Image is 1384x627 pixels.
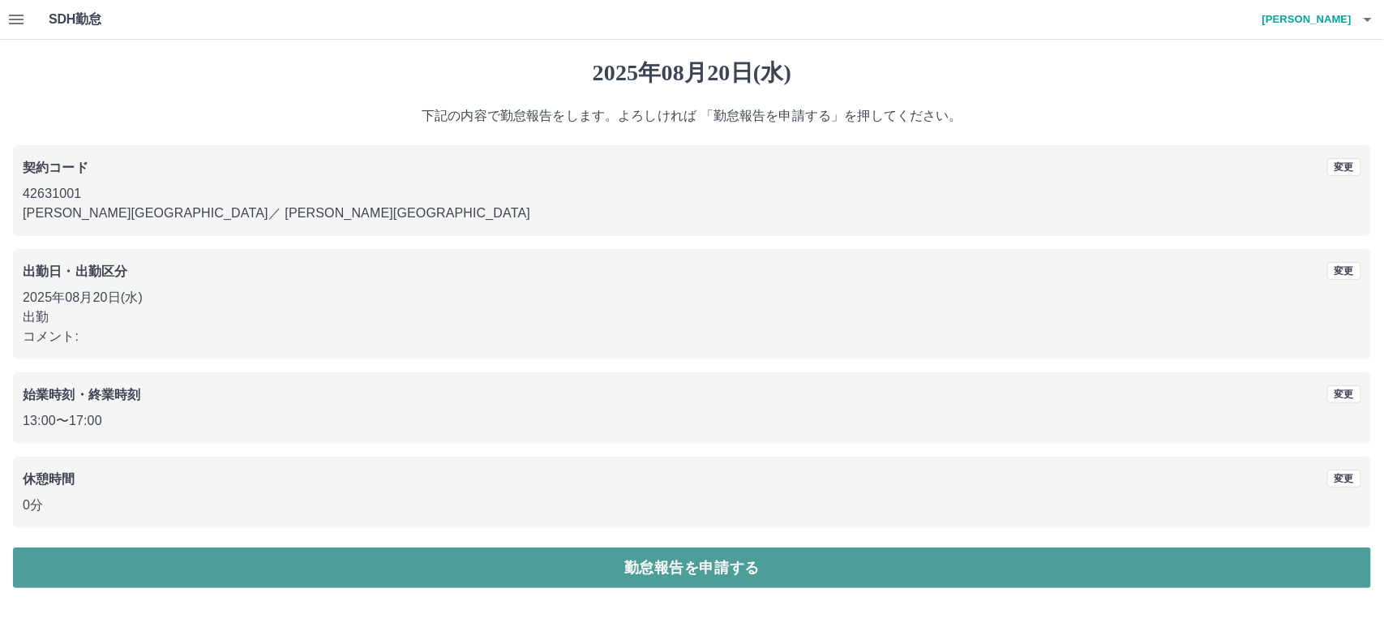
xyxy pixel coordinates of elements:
b: 出勤日・出勤区分 [23,264,127,278]
p: 出勤 [23,307,1361,327]
p: コメント: [23,327,1361,346]
p: 42631001 [23,184,1361,204]
p: 下記の内容で勤怠報告をします。よろしければ 「勤怠報告を申請する」を押してください。 [13,106,1371,126]
button: 変更 [1327,470,1361,487]
h1: 2025年08月20日(水) [13,59,1371,87]
p: 2025年08月20日(水) [23,288,1361,307]
button: 変更 [1327,385,1361,403]
b: 始業時刻・終業時刻 [23,388,140,402]
button: 勤怠報告を申請する [13,548,1371,588]
button: 変更 [1327,158,1361,176]
p: 0分 [23,496,1361,515]
button: 変更 [1327,262,1361,280]
b: 休憩時間 [23,472,75,486]
p: [PERSON_NAME][GEOGRAPHIC_DATA] ／ [PERSON_NAME][GEOGRAPHIC_DATA] [23,204,1361,223]
p: 13:00 〜 17:00 [23,411,1361,431]
b: 契約コード [23,161,88,174]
